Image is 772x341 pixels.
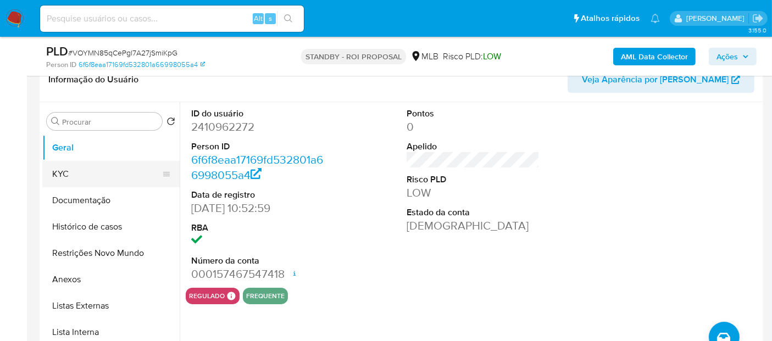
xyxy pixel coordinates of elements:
dd: [DATE] 10:52:59 [191,200,324,216]
span: Veja Aparência por [PERSON_NAME] [582,66,729,93]
span: Alt [254,13,263,24]
dd: LOW [407,185,540,200]
dt: Número da conta [191,255,324,267]
dd: [DEMOGRAPHIC_DATA] [407,218,540,233]
p: STANDBY - ROI PROPOSAL [301,49,406,64]
b: AML Data Collector [621,48,688,65]
button: Geral [42,135,180,161]
input: Pesquise usuários ou casos... [40,12,304,26]
dt: Data de registro [191,189,324,201]
button: frequente [246,294,285,298]
div: MLB [410,51,438,63]
button: Ações [709,48,757,65]
input: Procurar [62,117,158,127]
h1: Informação do Usuário [48,74,138,85]
button: regulado [189,294,225,298]
span: # VOYMN85qCePgl7A27jSmiKpG [68,47,177,58]
b: Person ID [46,60,76,70]
p: erico.trevizan@mercadopago.com.br [686,13,748,24]
dd: 000157467547418 [191,266,324,282]
button: Documentação [42,187,180,214]
dd: 0 [407,119,540,135]
button: Anexos [42,266,180,293]
dt: Person ID [191,141,324,153]
a: Notificações [651,14,660,23]
dt: RBA [191,222,324,234]
span: 3.155.0 [748,26,767,35]
button: Listas Externas [42,293,180,319]
dt: Apelido [407,141,540,153]
button: KYC [42,161,171,187]
button: Retornar ao pedido padrão [166,117,175,129]
a: 6f6f8eaa17169fd532801a66998055a4 [79,60,205,70]
span: LOW [483,50,501,63]
a: 6f6f8eaa17169fd532801a66998055a4 [191,152,323,183]
dt: Pontos [407,108,540,120]
dt: Estado da conta [407,206,540,219]
button: Histórico de casos [42,214,180,240]
dd: 2410962272 [191,119,324,135]
button: Restrições Novo Mundo [42,240,180,266]
dt: Risco PLD [407,174,540,186]
a: Sair [752,13,764,24]
span: s [269,13,272,24]
dt: ID do usuário [191,108,324,120]
button: AML Data Collector [613,48,696,65]
button: Procurar [51,117,60,126]
span: Ações [717,48,738,65]
button: search-icon [277,11,299,26]
span: Atalhos rápidos [581,13,640,24]
button: Veja Aparência por [PERSON_NAME] [568,66,754,93]
b: PLD [46,42,68,60]
span: Risco PLD: [443,51,501,63]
